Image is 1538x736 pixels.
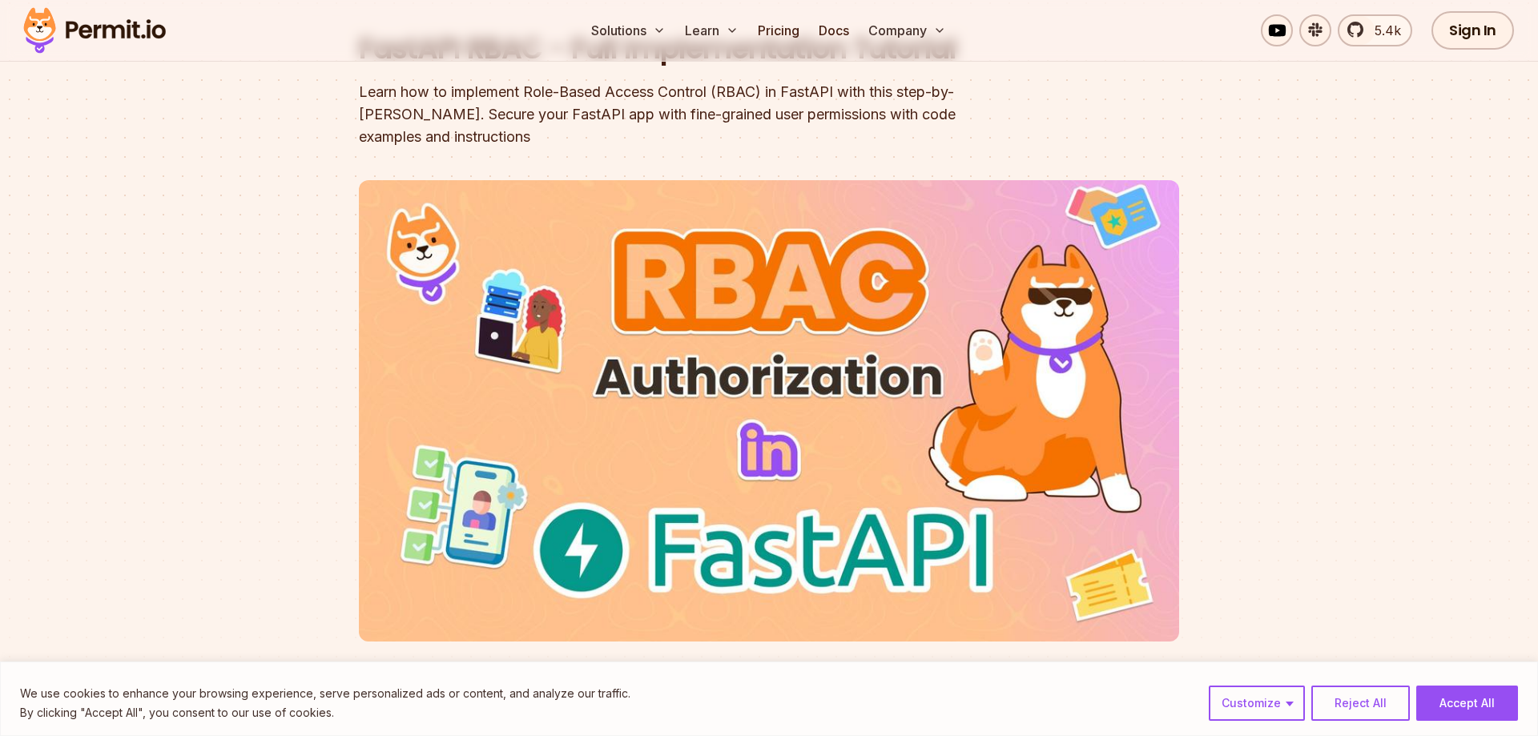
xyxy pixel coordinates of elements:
a: Pricing [751,14,806,46]
button: Customize [1209,686,1305,721]
a: Docs [812,14,856,46]
a: 5.4k [1338,14,1412,46]
p: By clicking "Accept All", you consent to our use of cookies. [20,703,630,722]
span: 5.4k [1365,21,1401,40]
button: Company [862,14,952,46]
button: Learn [678,14,745,46]
a: Sign In [1431,11,1514,50]
div: Learn how to implement Role-Based Access Control (RBAC) in FastAPI with this step-by-[PERSON_NAME... [359,81,974,148]
p: We use cookies to enhance your browsing experience, serve personalized ads or content, and analyz... [20,684,630,703]
button: Solutions [585,14,672,46]
img: FastAPI RBAC - Full Implementation Tutorial [359,180,1179,641]
button: Accept All [1416,686,1518,721]
img: Permit logo [16,3,173,58]
h1: FastAPI RBAC - Full Implementation Tutorial [359,29,974,69]
button: Reject All [1311,686,1410,721]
